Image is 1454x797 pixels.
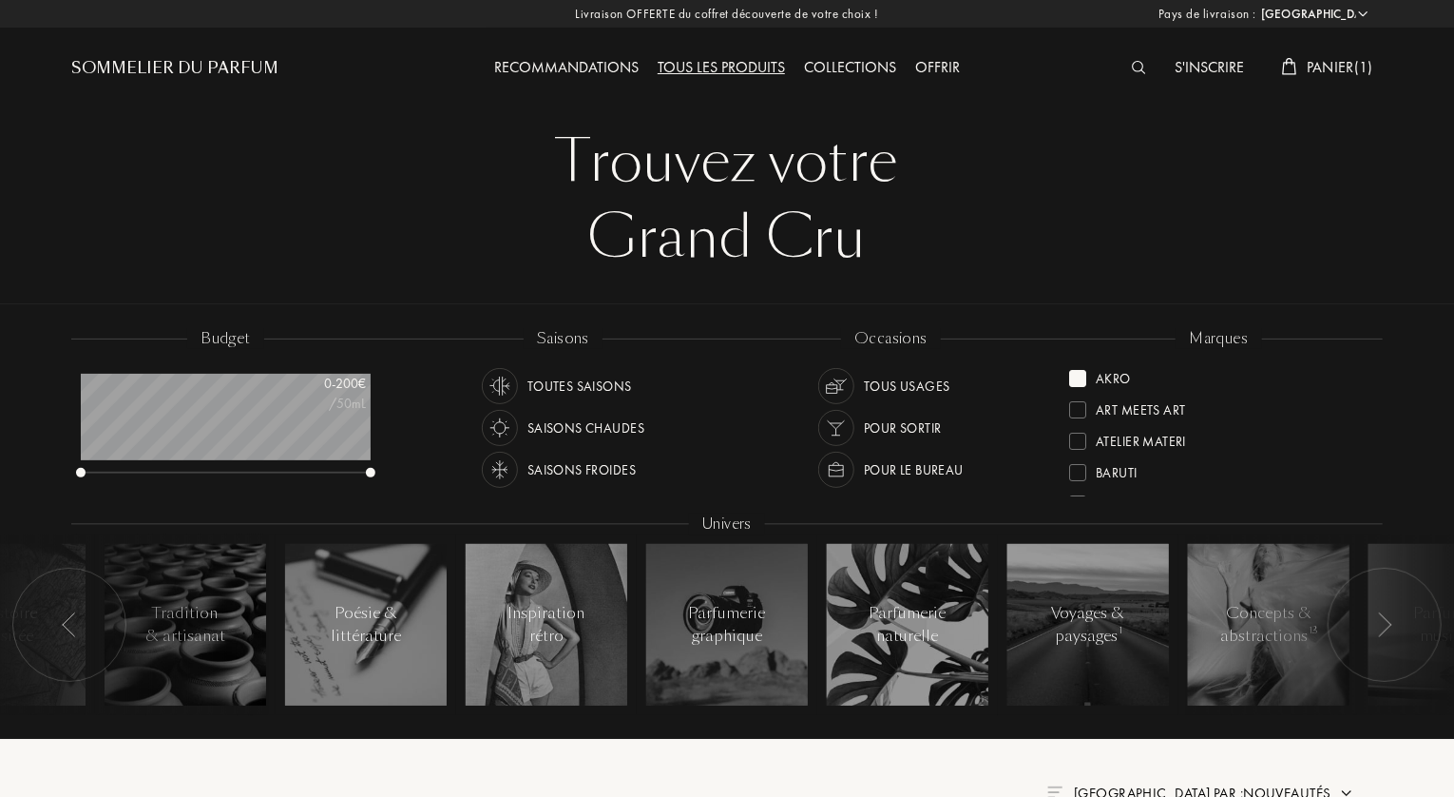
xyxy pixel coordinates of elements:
[1096,457,1138,482] div: Baruti
[271,374,366,394] div: 0 - 200 €
[794,57,906,77] a: Collections
[487,457,513,483] img: usage_season_cold_white.svg
[906,57,969,77] a: Offrir
[689,514,765,535] div: Univers
[527,452,636,488] div: Saisons froides
[1096,394,1185,419] div: Art Meets Art
[524,328,603,350] div: saisons
[86,124,1368,200] div: Trouvez votre
[1096,425,1186,451] div: Atelier Materi
[1048,602,1129,648] div: Voyages & paysages
[485,56,648,81] div: Recommandations
[648,56,794,81] div: Tous les produits
[527,368,632,404] div: Toutes saisons
[794,56,906,81] div: Collections
[1119,624,1122,637] span: 1
[187,328,264,350] div: budget
[507,602,587,648] div: Inspiration rétro
[868,602,948,648] div: Parfumerie naturelle
[864,452,964,488] div: Pour le bureau
[906,56,969,81] div: Offrir
[1165,57,1253,77] a: S'inscrire
[1132,61,1146,74] img: search_icn_white.svg
[864,410,942,446] div: Pour sortir
[1096,362,1131,388] div: Akro
[1282,58,1297,75] img: cart_white.svg
[487,373,513,399] img: usage_season_average_white.svg
[823,373,850,399] img: usage_occasion_all_white.svg
[527,410,644,446] div: Saisons chaudes
[62,612,77,637] img: arr_left.svg
[271,394,366,414] div: /50mL
[841,328,941,350] div: occasions
[648,57,794,77] a: Tous les produits
[71,57,278,80] a: Sommelier du Parfum
[485,57,648,77] a: Recommandations
[1176,328,1261,350] div: marques
[1377,612,1392,637] img: arr_left.svg
[1165,56,1253,81] div: S'inscrire
[823,457,850,483] img: usage_occasion_work_white.svg
[823,415,850,441] img: usage_occasion_party_white.svg
[687,602,768,648] div: Parfumerie graphique
[1158,5,1256,24] span: Pays de livraison :
[864,368,950,404] div: Tous usages
[1096,488,1190,514] div: Binet-Papillon
[86,200,1368,276] div: Grand Cru
[1307,57,1373,77] span: Panier ( 1 )
[326,602,407,648] div: Poésie & littérature
[487,415,513,441] img: usage_season_hot_white.svg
